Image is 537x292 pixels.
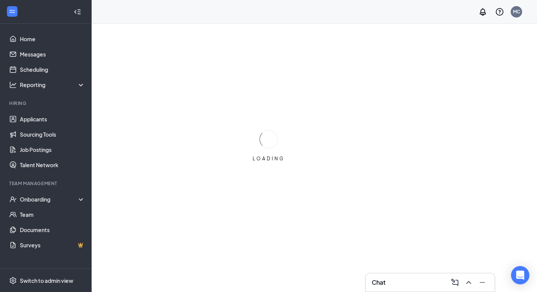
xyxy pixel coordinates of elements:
h3: Chat [372,278,385,287]
svg: Minimize [478,278,487,287]
a: Job Postings [20,142,85,157]
a: Sourcing Tools [20,127,85,142]
a: SurveysCrown [20,237,85,253]
button: ComposeMessage [449,276,461,289]
a: Applicants [20,111,85,127]
a: Talent Network [20,157,85,173]
div: Switch to admin view [20,277,73,284]
svg: WorkstreamLogo [8,8,16,15]
div: Hiring [9,100,84,106]
a: Home [20,31,85,47]
svg: Analysis [9,81,17,89]
a: Messages [20,47,85,62]
div: Reporting [20,81,85,89]
a: Team [20,207,85,222]
div: LOADING [250,155,288,162]
svg: UserCheck [9,195,17,203]
svg: Collapse [74,8,81,16]
button: ChevronUp [463,276,475,289]
div: Open Intercom Messenger [511,266,529,284]
div: Onboarding [20,195,79,203]
svg: ComposeMessage [450,278,460,287]
div: Team Management [9,180,84,187]
svg: Settings [9,277,17,284]
a: Documents [20,222,85,237]
svg: Notifications [478,7,487,16]
button: Minimize [476,276,489,289]
a: Scheduling [20,62,85,77]
svg: ChevronUp [464,278,473,287]
div: MC [513,8,520,15]
svg: QuestionInfo [495,7,504,16]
